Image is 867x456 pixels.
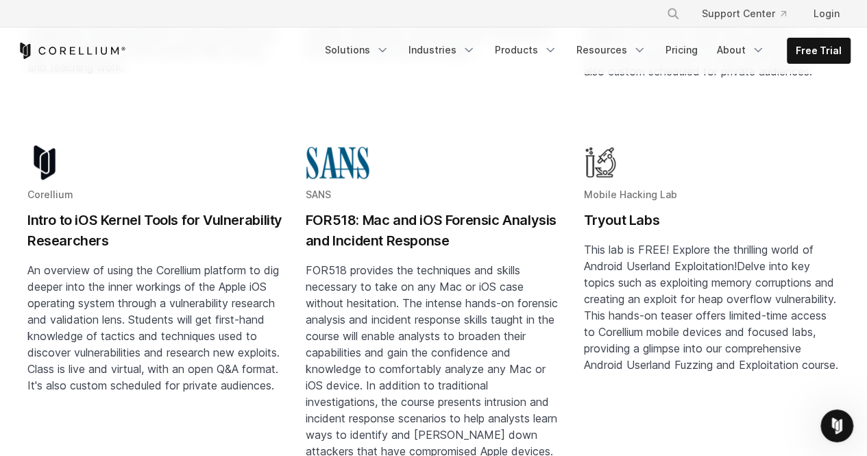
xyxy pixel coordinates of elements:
a: Free Trial [787,38,850,63]
img: Mobile Hacking Lab - Graphic Only [583,145,618,180]
div: Navigation Menu [317,38,851,64]
a: Corellium Home [17,43,126,59]
span: An overview of using the Corellium platform to dig deeper into the inner workings of the Apple iO... [27,263,280,392]
h2: FOR518: Mac and iOS Forensic Analysis and Incident Response [306,210,562,251]
a: Login [803,1,851,26]
a: Industries [400,38,484,62]
img: sans-logo-cropped [306,145,370,180]
h2: Tryout Labs [583,210,840,230]
a: Products [487,38,565,62]
span: Delve into key topics such as exploiting memory corruptions and creating an exploit for heap over... [583,259,838,372]
button: Search [661,1,685,26]
h2: Intro to iOS Kernel Tools for Vulnerability Researchers [27,210,284,251]
div: Navigation Menu [650,1,851,26]
a: About [709,38,773,62]
iframe: Intercom live chat [820,409,853,442]
span: SANS [306,189,331,200]
a: Solutions [317,38,398,62]
span: Corellium [27,189,73,200]
a: Support Center [691,1,797,26]
span: This lab is FREE! Explore the thrilling world of Android Userland Exploitation! [583,243,813,273]
a: Resources [568,38,655,62]
img: corellium-logo-icon-dark [27,145,62,180]
span: Mobile Hacking Lab [583,189,676,200]
a: Pricing [657,38,706,62]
